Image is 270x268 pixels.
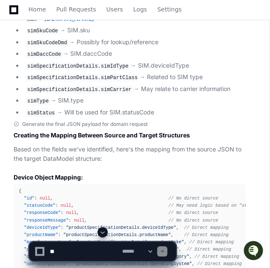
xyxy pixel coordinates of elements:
[74,218,84,223] span: null
[26,16,38,23] code: mdn
[24,196,34,201] span: "id"
[24,210,60,215] span: "responseCode"
[9,34,155,48] div: Welcome
[56,7,96,12] span: Pull Requests
[14,131,246,140] h2: Creating the Mapping Between Source and Target Structures
[184,225,229,230] span: // Direct mapping
[133,7,147,12] span: Logs
[14,173,246,182] h3: Device Object Mapping:
[66,210,77,215] span: null
[24,225,60,230] span: "deviceIdType"
[168,196,218,201] span: // No direct source
[26,63,130,70] code: simSpecificationDetails.simIdType
[66,225,176,230] span: "productSpecificationDetails.deviceIdType"
[23,61,246,71] li: → SIM.deviceIdType
[55,203,58,208] span: :
[168,210,218,215] span: // No direct source
[61,210,63,215] span: :
[24,218,69,223] span: "responseMessage"
[23,96,246,106] li: → SIM.type
[23,72,246,83] li: → Related to SIM type
[61,225,63,230] span: :
[26,27,60,35] code: simSkuCode
[23,37,246,48] li: → Possibly for lookup/reference
[22,121,148,128] span: Generate the final JSON payload for domain request
[26,51,63,58] code: simDaccCode
[145,66,155,76] button: Start new chat
[77,210,79,215] span: ,
[50,196,53,201] span: ,
[14,145,246,164] p: Based on the fields we've identified, here's the mapping from the source JSON to the target DataM...
[85,89,103,96] span: Pylon
[26,97,50,105] code: simType
[26,39,69,47] code: simSkuCodeDmd
[26,74,139,82] code: simSpecificationDetails.simPartClass
[23,49,246,59] li: → SIM.daccCode
[157,7,181,12] span: Settings
[23,84,246,94] li: → May relate to carrier information
[24,203,55,208] span: "statusCode"
[60,89,103,96] a: Powered byPylon
[34,196,37,201] span: :
[84,218,87,223] span: ,
[40,196,50,201] span: null
[23,26,246,36] li: → SIM.sku
[29,72,124,79] div: We're offline, but we'll be back soon!
[61,203,72,208] span: null
[29,7,46,12] span: Home
[168,218,218,223] span: // No direct source
[29,63,140,72] div: Start new chat
[106,7,123,12] span: Users
[26,109,57,117] code: simStatus
[69,218,71,223] span: :
[243,240,266,263] iframe: Open customer support
[176,225,179,230] span: ,
[26,86,133,94] code: simSpecificationDetails.simCarrier
[9,9,26,26] img: PlayerZero
[19,188,21,194] span: {
[23,108,246,118] li: → Will be used for SIM.statusCode
[44,15,94,22] a: [DOMAIN_NAME]
[9,63,24,79] img: 1756235613930-3d25f9e4-fa56-45dd-b3ad-e072dfbd1548
[71,203,74,208] span: ,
